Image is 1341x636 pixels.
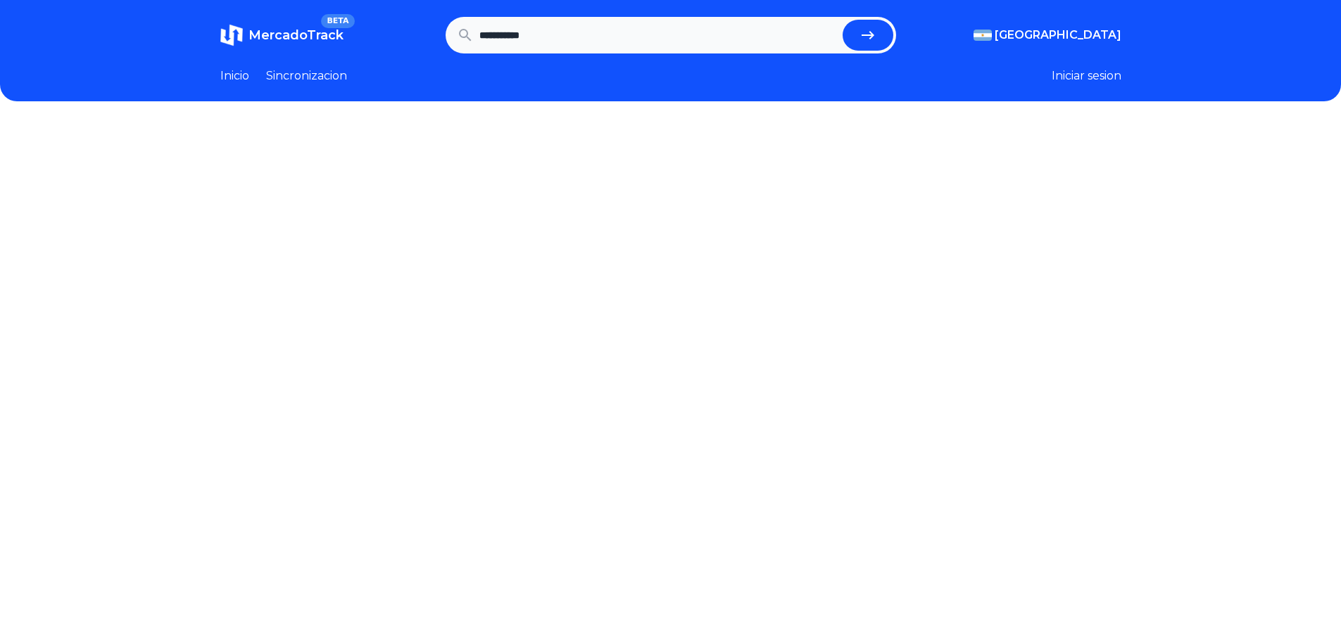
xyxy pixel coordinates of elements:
button: Iniciar sesion [1052,68,1121,84]
a: Inicio [220,68,249,84]
a: MercadoTrackBETA [220,24,344,46]
span: [GEOGRAPHIC_DATA] [995,27,1121,44]
span: BETA [321,14,354,28]
img: MercadoTrack [220,24,243,46]
img: Argentina [974,30,992,41]
a: Sincronizacion [266,68,347,84]
span: MercadoTrack [248,27,344,43]
button: [GEOGRAPHIC_DATA] [974,27,1121,44]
